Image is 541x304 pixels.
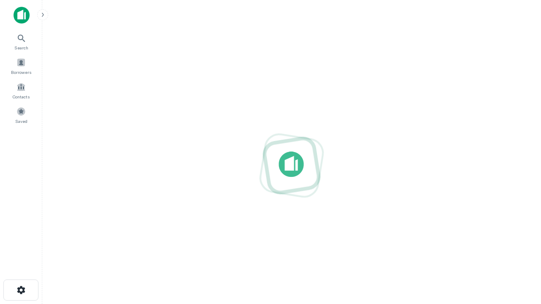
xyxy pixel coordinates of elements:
img: capitalize-icon.png [14,7,30,24]
span: Borrowers [11,69,31,76]
a: Saved [3,103,40,126]
span: Contacts [13,93,30,100]
a: Contacts [3,79,40,102]
a: Search [3,30,40,53]
span: Search [14,44,28,51]
iframe: Chat Widget [499,236,541,277]
a: Borrowers [3,54,40,77]
span: Saved [15,118,27,125]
